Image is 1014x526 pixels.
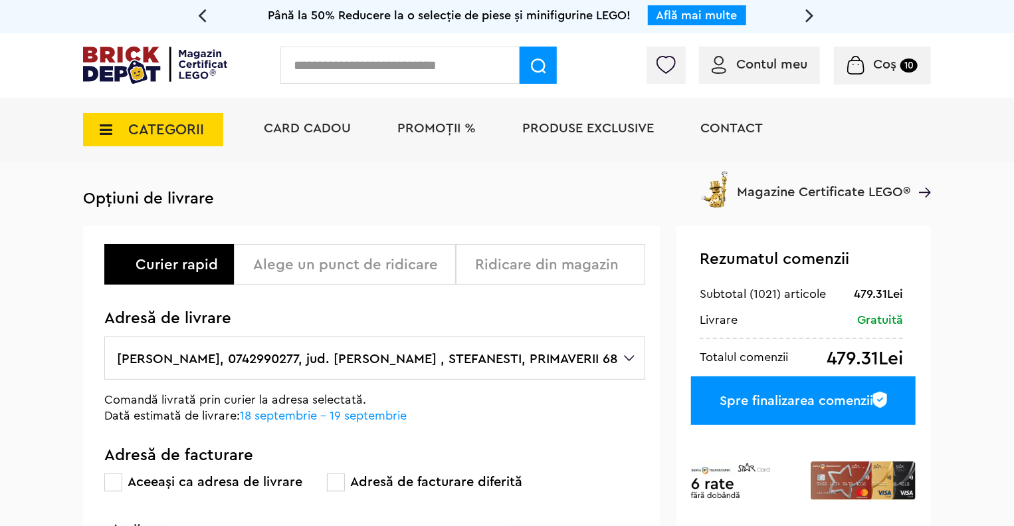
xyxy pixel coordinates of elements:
span: 18 septembrie - 19 septembrie [240,410,407,422]
label: Adresă de facturare diferită [350,475,522,489]
small: 10 [900,59,918,72]
span: Până la 50% Reducere la o selecție de piese și minifigurine LEGO! [268,9,631,21]
p: Comandă livrată prin curier la adresa selectată. [104,392,470,408]
label: [PERSON_NAME], 0742990277, jud. [PERSON_NAME] , STEFANESTI, PRIMAVERII 68 [104,336,645,380]
a: Află mai multe [657,9,738,21]
div: Gratuită [857,312,903,328]
p: Dată estimată de livrare: [104,408,470,424]
div: Alege un punct de ridicare [253,257,446,273]
a: PROMOȚII % [397,122,476,135]
a: Contact [700,122,763,135]
div: 479.31Lei [827,349,903,368]
h3: Adresă de facturare [104,448,645,463]
div: Curier rapid [136,257,224,273]
span: Coș [873,58,896,71]
label: Aceeași ca adresa de livrare [128,475,302,489]
a: Card Cadou [264,122,351,135]
div: Livrare [700,312,738,328]
a: Produse exclusive [522,122,654,135]
div: Ridicare din magazin [475,257,635,273]
div: 479.31Lei [854,286,903,302]
span: Rezumatul comenzii [700,251,849,267]
div: Subtotal (1021) articole [700,286,826,302]
a: Contul meu [712,58,807,71]
div: Totalul comenzii [700,349,788,365]
h3: Adresă de livrare [104,311,645,327]
span: Contul meu [736,58,807,71]
h3: Opțiuni de livrare [83,189,931,209]
div: Spre finalizarea comenzii [691,376,916,425]
span: CATEGORII [128,122,204,137]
